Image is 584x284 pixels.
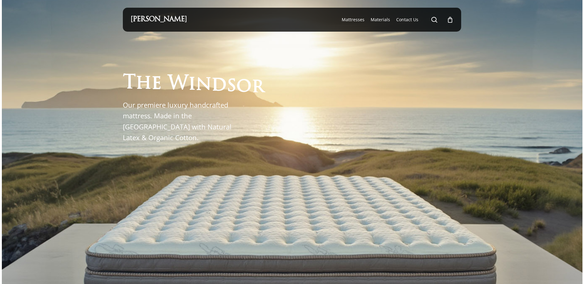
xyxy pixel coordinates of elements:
span: n [196,76,211,95]
span: Materials [371,17,390,22]
a: Mattresses [342,17,364,23]
span: h [136,74,151,93]
span: Contact Us [396,17,418,22]
span: i [188,75,196,94]
span: d [211,76,227,95]
a: [PERSON_NAME] [131,16,187,23]
nav: Main Menu [339,8,453,32]
span: s [227,77,236,96]
a: Cart [447,16,453,23]
p: Our premiere luxury handcrafted mattress. Made in the [GEOGRAPHIC_DATA] with Natural Latex & Orga... [123,100,238,143]
span: r [252,78,264,97]
span: e [151,75,162,93]
h1: The Windsor [123,73,264,92]
span: T [123,74,136,93]
span: Mattresses [342,17,364,22]
a: Materials [371,17,390,23]
span: o [236,77,252,96]
span: W [168,75,188,94]
a: Contact Us [396,17,418,23]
